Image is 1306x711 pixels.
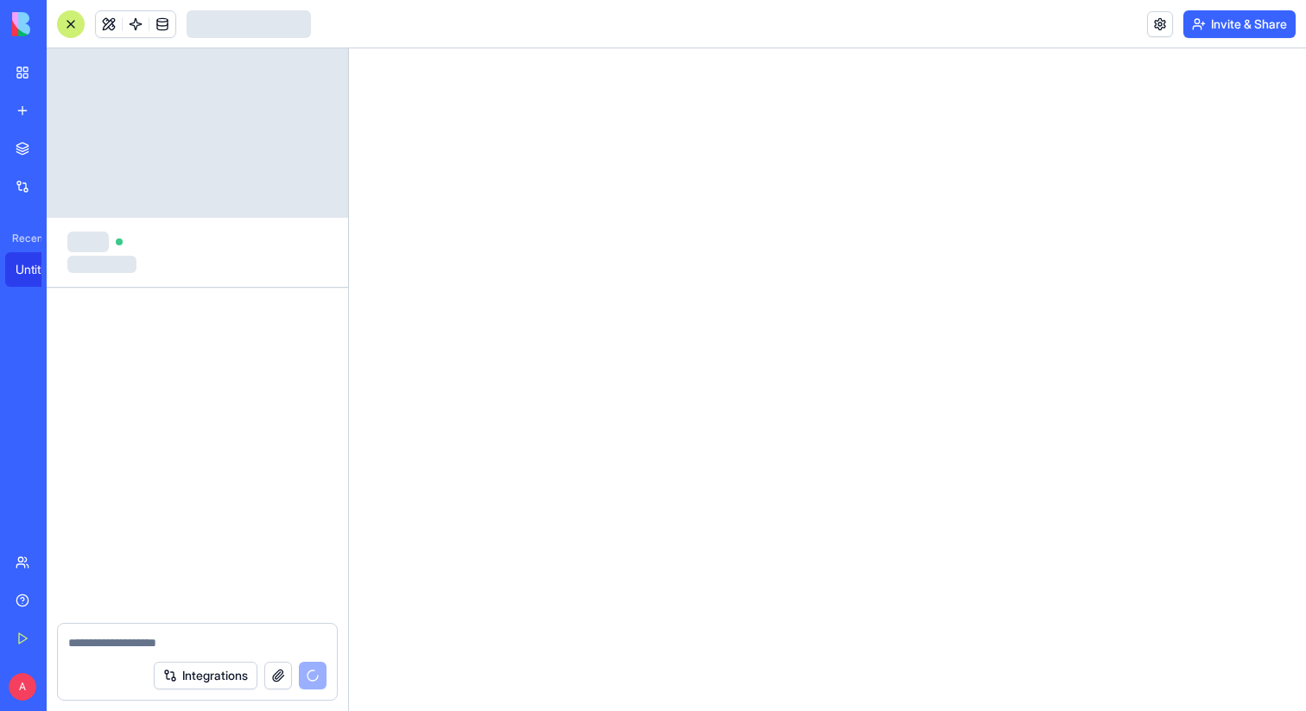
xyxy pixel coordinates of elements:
div: Untitled App [16,261,64,278]
span: A [9,673,36,701]
a: Untitled App [5,252,74,287]
button: Integrations [154,662,257,689]
button: Invite & Share [1183,10,1296,38]
span: Recent [5,232,41,245]
img: logo [12,12,119,36]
